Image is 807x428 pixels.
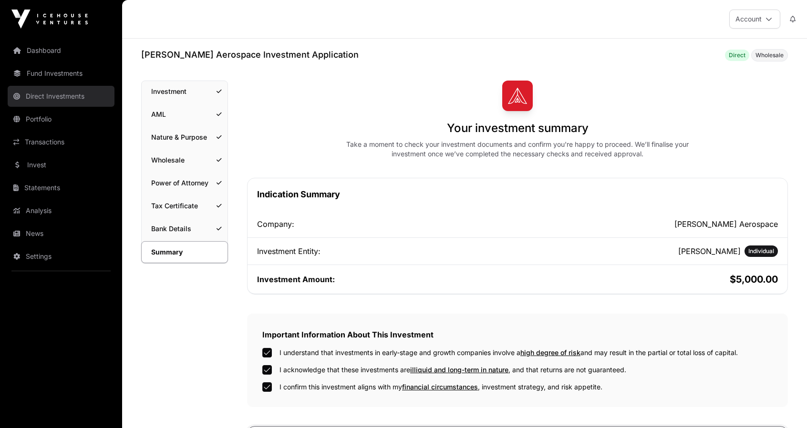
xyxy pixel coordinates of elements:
[257,218,516,230] div: Company:
[729,51,745,59] span: Direct
[519,218,778,230] h2: [PERSON_NAME] Aerospace
[142,81,228,102] a: Investment
[279,365,626,375] label: I acknowledge that these investments are , and that returns are not guaranteed.
[141,48,359,61] h1: [PERSON_NAME] Aerospace Investment Application
[8,63,114,84] a: Fund Investments
[759,382,807,428] iframe: Chat Widget
[447,121,589,136] h1: Your investment summary
[142,218,228,239] a: Bank Details
[142,127,228,148] a: Nature & Purpose
[8,86,114,107] a: Direct Investments
[520,348,580,357] span: high degree of risk
[519,273,778,286] h2: $5,000.00
[279,348,738,357] label: I understand that investments in early-stage and growth companies involve a and may result in the...
[8,200,114,221] a: Analysis
[8,109,114,130] a: Portfolio
[8,177,114,198] a: Statements
[141,241,228,263] a: Summary
[729,10,780,29] button: Account
[410,366,508,374] span: illiquid and long-term in nature
[11,10,88,29] img: Icehouse Ventures Logo
[502,81,533,111] img: Dawn Aerospace
[678,245,741,257] h2: [PERSON_NAME]
[755,51,784,59] span: Wholesale
[142,150,228,171] a: Wholesale
[262,329,773,340] h2: Important Information About This Investment
[402,383,478,391] span: financial circumstances
[748,247,774,255] span: Individual
[142,104,228,125] a: AML
[142,173,228,194] a: Power of Attorney
[8,223,114,244] a: News
[142,195,228,216] a: Tax Certificate
[8,246,114,267] a: Settings
[8,154,114,175] a: Invest
[8,132,114,153] a: Transactions
[257,245,516,257] div: Investment Entity:
[257,188,778,201] h1: Indication Summary
[279,382,602,392] label: I confirm this investment aligns with my , investment strategy, and risk appetite.
[334,140,701,159] div: Take a moment to check your investment documents and confirm you're happy to proceed. We’ll final...
[8,40,114,61] a: Dashboard
[257,275,335,284] span: Investment Amount:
